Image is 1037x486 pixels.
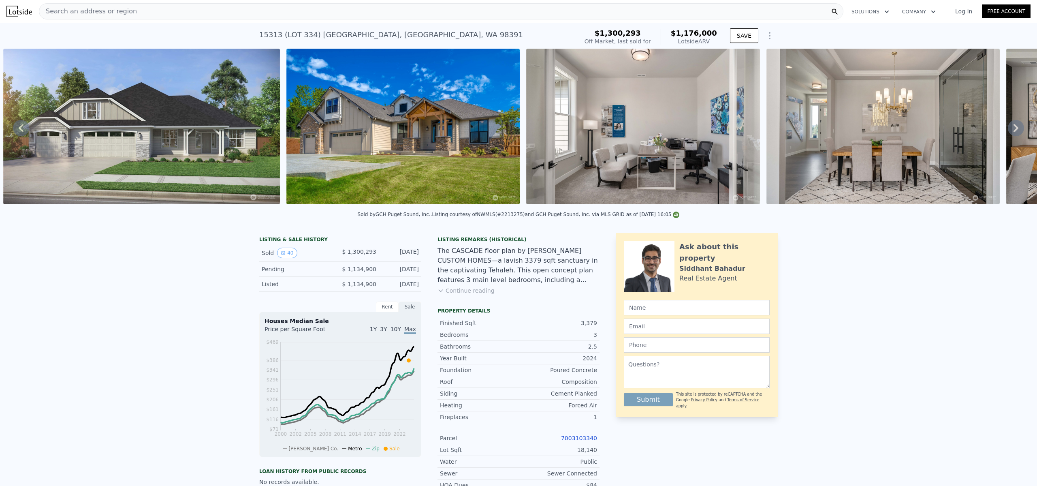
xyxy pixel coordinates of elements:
[383,248,419,258] div: [DATE]
[561,435,597,441] a: 7003103340
[376,302,399,312] div: Rent
[266,397,279,403] tspan: $206
[440,319,518,327] div: Finished Sqft
[595,29,641,37] span: $1,300,293
[518,331,597,339] div: 3
[286,49,520,204] img: Sale: 148772782 Parcel: 121392709
[275,431,287,437] tspan: 2000
[266,358,279,363] tspan: $386
[349,431,361,437] tspan: 2014
[727,398,759,402] a: Terms of Service
[766,49,1000,204] img: Sale: 148772782 Parcel: 121392709
[624,337,770,353] input: Phone
[440,331,518,339] div: Bedrooms
[348,446,362,452] span: Metro
[39,6,137,16] span: Search an address or region
[624,300,770,315] input: Name
[372,446,380,452] span: Zip
[679,274,737,283] div: Real Estate Agent
[440,446,518,454] div: Lot Sqft
[262,248,334,258] div: Sold
[432,212,679,217] div: Listing courtesy of NWMLS (#2213275) and GCH Puget Sound, Inc. via MLS GRID as of [DATE] 16:05
[624,319,770,334] input: Email
[518,354,597,362] div: 2024
[440,354,518,362] div: Year Built
[518,378,597,386] div: Composition
[518,366,597,374] div: Poured Concrete
[259,478,421,486] div: No records available.
[440,401,518,409] div: Heating
[440,343,518,351] div: Bathrooms
[518,469,597,477] div: Sewer Connected
[6,6,32,17] img: Lotside
[518,343,597,351] div: 2.5
[266,367,279,373] tspan: $341
[440,378,518,386] div: Roof
[945,7,982,15] a: Log In
[266,417,279,422] tspan: $116
[3,49,280,204] img: Sale: 148772782 Parcel: 121392709
[383,280,419,288] div: [DATE]
[389,446,400,452] span: Sale
[845,4,896,19] button: Solutions
[671,37,717,45] div: Lotside ARV
[390,326,401,332] span: 10Y
[437,287,495,295] button: Continue reading
[342,281,376,287] span: $ 1,134,900
[518,413,597,421] div: 1
[259,29,523,41] div: 15313 (LOT 334) [GEOGRAPHIC_DATA] , [GEOGRAPHIC_DATA] , WA 98391
[269,426,279,432] tspan: $71
[585,37,651,45] div: Off Market, last sold for
[380,326,387,332] span: 3Y
[266,377,279,383] tspan: $296
[679,264,745,274] div: Siddhant Bahadur
[437,246,600,285] div: The CASCADE floor plan by [PERSON_NAME] CUSTOM HOMES—a lavish 3379 sqft sanctuary in the captivat...
[259,236,421,244] div: LISTING & SALE HISTORY
[265,317,416,325] div: Houses Median Sale
[334,431,346,437] tspan: 2011
[518,401,597,409] div: Forced Air
[262,280,334,288] div: Listed
[266,387,279,393] tspan: $251
[982,4,1031,18] a: Free Account
[266,339,279,345] tspan: $469
[518,319,597,327] div: 3,379
[440,469,518,477] div: Sewer
[673,212,679,218] img: NWMLS Logo
[437,236,600,243] div: Listing Remarks (Historical)
[358,212,432,217] div: Sold by GCH Puget Sound, Inc. .
[676,392,770,409] div: This site is protected by reCAPTCHA and the Google and apply.
[289,431,302,437] tspan: 2002
[440,390,518,398] div: Siding
[730,28,758,43] button: SAVE
[691,398,717,402] a: Privacy Policy
[364,431,376,437] tspan: 2017
[404,326,416,334] span: Max
[259,468,421,475] div: Loan history from public records
[440,366,518,374] div: Foundation
[370,326,377,332] span: 1Y
[437,308,600,314] div: Property details
[440,413,518,421] div: Fireplaces
[518,390,597,398] div: Cement Planked
[518,446,597,454] div: 18,140
[304,431,317,437] tspan: 2005
[319,431,332,437] tspan: 2008
[762,28,778,44] button: Show Options
[342,248,376,255] span: $ 1,300,293
[393,431,406,437] tspan: 2022
[624,393,673,406] button: Submit
[262,265,334,273] div: Pending
[399,302,421,312] div: Sale
[526,49,760,204] img: Sale: 148772782 Parcel: 121392709
[266,407,279,412] tspan: $161
[383,265,419,273] div: [DATE]
[518,458,597,466] div: Public
[671,29,717,37] span: $1,176,000
[896,4,942,19] button: Company
[342,266,376,272] span: $ 1,134,900
[277,248,297,258] button: View historical data
[440,458,518,466] div: Water
[265,325,340,338] div: Price per Square Foot
[440,434,518,442] div: Parcel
